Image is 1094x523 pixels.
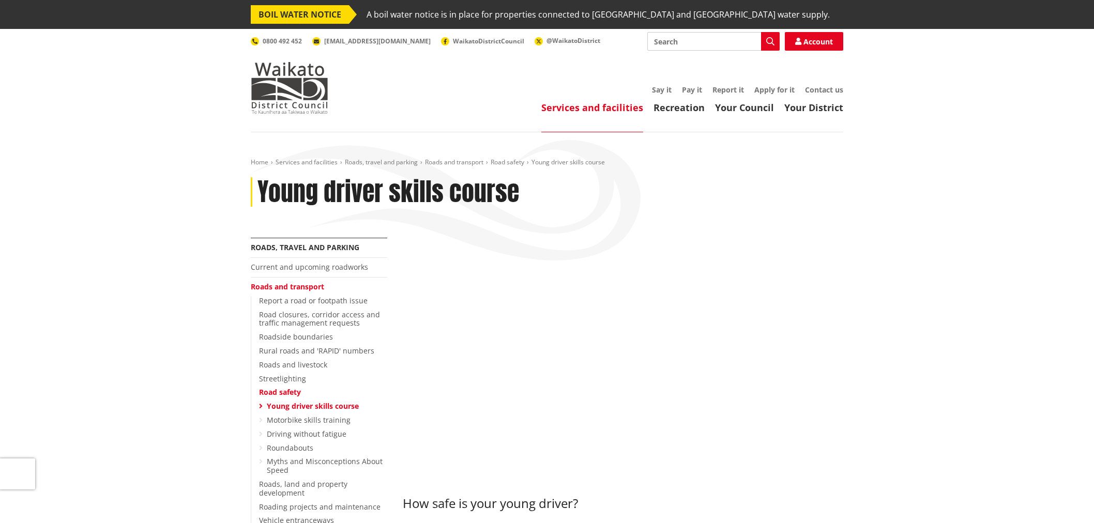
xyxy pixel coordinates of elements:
[312,37,431,45] a: [EMAIL_ADDRESS][DOMAIN_NAME]
[267,456,383,475] a: Myths and Misconceptions About Speed
[403,496,843,511] h3: How safe is your young driver?
[267,429,346,439] a: Driving without fatigue
[263,37,302,45] span: 0800 492 452
[754,85,795,95] a: Apply for it
[652,85,672,95] a: Say it
[267,401,359,411] a: Young driver skills course
[491,158,524,166] a: Road safety
[441,37,524,45] a: WaikatoDistrictCouncil
[259,387,301,397] a: Road safety
[257,177,519,207] h1: Young driver skills course
[654,101,705,114] a: Recreation
[276,158,338,166] a: Services and facilities
[531,158,605,166] span: Young driver skills course
[546,36,600,45] span: @WaikatoDistrict
[251,282,324,291] a: Roads and transport
[712,85,744,95] a: Report it
[259,346,374,356] a: Rural roads and 'RAPID' numbers
[1046,480,1084,517] iframe: Messenger Launcher
[259,310,380,328] a: Road closures, corridor access and traffic management requests
[805,85,843,95] a: Contact us
[251,242,359,252] a: Roads, travel and parking
[259,479,347,498] a: Roads, land and property development
[541,101,643,114] a: Services and facilities
[784,101,843,114] a: Your District
[267,443,313,453] a: Roundabouts
[535,36,600,45] a: @WaikatoDistrict
[251,158,843,167] nav: breadcrumb
[259,360,327,370] a: Roads and livestock
[324,37,431,45] span: [EMAIL_ADDRESS][DOMAIN_NAME]
[259,374,306,383] a: Streetlighting
[251,37,302,45] a: 0800 492 452
[453,37,524,45] span: WaikatoDistrictCouncil
[259,296,368,305] a: Report a road or footpath issue
[345,158,418,166] a: Roads, travel and parking
[259,332,333,342] a: Roadside boundaries
[367,5,830,24] span: A boil water notice is in place for properties connected to [GEOGRAPHIC_DATA] and [GEOGRAPHIC_DAT...
[259,502,381,512] a: Roading projects and maintenance
[251,5,349,24] span: BOIL WATER NOTICE
[425,158,483,166] a: Roads and transport
[715,101,774,114] a: Your Council
[647,32,780,51] input: Search input
[251,62,328,114] img: Waikato District Council - Te Kaunihera aa Takiwaa o Waikato
[785,32,843,51] a: Account
[251,158,268,166] a: Home
[682,85,702,95] a: Pay it
[267,415,351,425] a: Motorbike skills training
[251,262,368,272] a: Current and upcoming roadworks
